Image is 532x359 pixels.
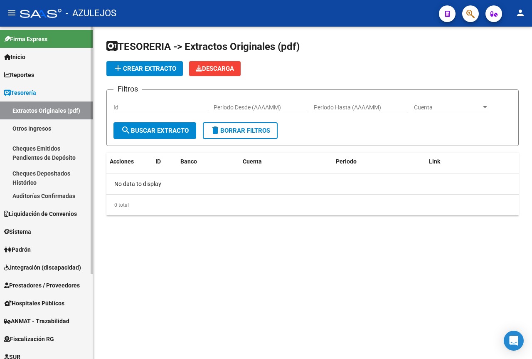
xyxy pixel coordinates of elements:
[189,61,241,76] app-download-masive: Descarga masiva de extractos
[515,8,525,18] mat-icon: person
[110,158,134,165] span: Acciones
[196,65,234,72] span: Descarga
[426,153,519,171] datatable-header-cell: Link
[239,153,332,171] datatable-header-cell: Cuenta
[180,158,197,165] span: Banco
[4,35,47,44] span: Firma Express
[189,61,241,76] button: Descarga
[121,127,189,134] span: Buscar Extracto
[210,125,220,135] mat-icon: delete
[4,52,25,62] span: Inicio
[243,158,262,165] span: Cuenta
[106,153,152,171] datatable-header-cell: Acciones
[4,263,81,272] span: Integración (discapacidad)
[336,158,357,165] span: Periodo
[4,245,31,254] span: Padrón
[4,227,31,236] span: Sistema
[7,8,17,18] mat-icon: menu
[4,334,54,344] span: Fiscalización RG
[106,173,519,194] div: No data to display
[4,317,69,326] span: ANMAT - Trazabilidad
[4,209,77,218] span: Liquidación de Convenios
[66,4,116,22] span: - AZULEJOS
[106,61,183,76] button: Crear Extracto
[4,299,64,308] span: Hospitales Públicos
[177,153,239,171] datatable-header-cell: Banco
[113,83,142,95] h3: Filtros
[121,125,131,135] mat-icon: search
[106,41,300,52] span: TESORERIA -> Extractos Originales (pdf)
[4,88,36,97] span: Tesorería
[155,158,161,165] span: ID
[504,331,524,351] div: Open Intercom Messenger
[4,70,34,79] span: Reportes
[4,281,80,290] span: Prestadores / Proveedores
[113,65,176,72] span: Crear Extracto
[152,153,177,171] datatable-header-cell: ID
[113,63,123,73] mat-icon: add
[106,195,519,215] div: 0 total
[203,122,278,139] button: Borrar Filtros
[332,153,426,171] datatable-header-cell: Periodo
[113,122,196,139] button: Buscar Extracto
[210,127,270,134] span: Borrar Filtros
[414,104,481,111] span: Cuenta
[429,158,440,165] span: Link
